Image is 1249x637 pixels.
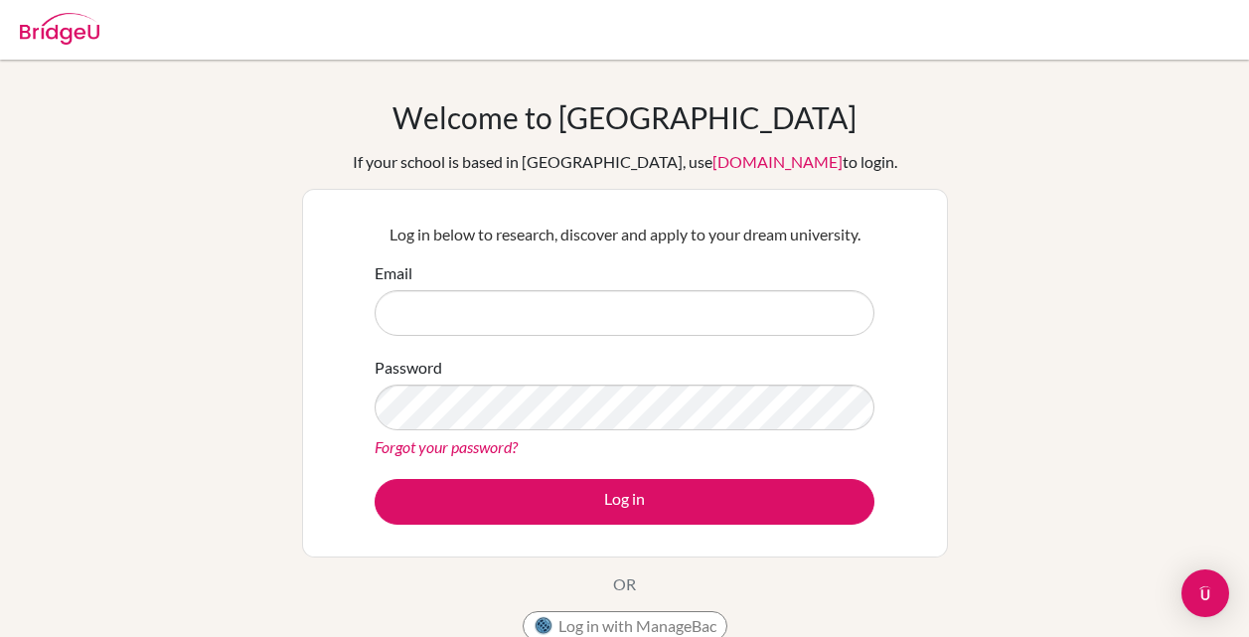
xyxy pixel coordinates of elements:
p: Log in below to research, discover and apply to your dream university. [375,223,874,246]
a: Forgot your password? [375,437,518,456]
button: Log in [375,479,874,525]
a: [DOMAIN_NAME] [712,152,843,171]
label: Email [375,261,412,285]
div: If your school is based in [GEOGRAPHIC_DATA], use to login. [353,150,897,174]
p: OR [613,572,636,596]
h1: Welcome to [GEOGRAPHIC_DATA] [392,99,857,135]
label: Password [375,356,442,380]
div: Open Intercom Messenger [1181,569,1229,617]
img: Bridge-U [20,13,99,45]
